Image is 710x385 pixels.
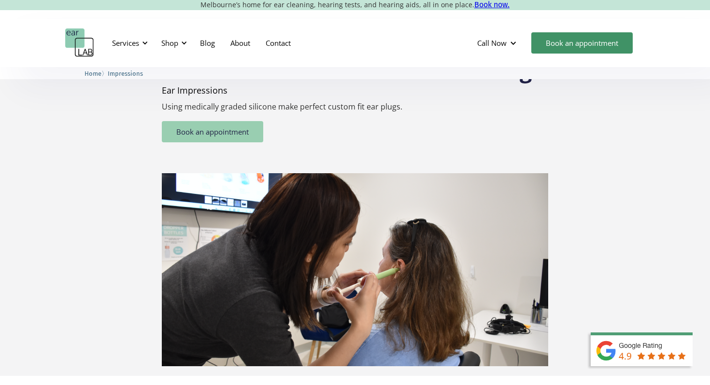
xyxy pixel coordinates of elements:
[162,121,263,142] a: Book an appointment
[531,32,633,54] a: Book an appointment
[161,38,178,48] div: Shop
[108,70,143,77] span: Impressions
[162,102,548,111] p: Using medically graded silicone make perfect custom fit ear plugs.
[85,69,101,78] a: Home
[192,29,223,57] a: Blog
[112,38,139,48] div: Services
[65,28,94,57] a: home
[156,28,190,57] div: Shop
[477,38,507,48] div: Call Now
[162,173,548,366] img: 3D scanning & ear impressions service at earLAB
[258,29,298,57] a: Contact
[223,29,258,57] a: About
[469,28,526,57] div: Call Now
[85,70,101,77] span: Home
[85,69,108,79] li: 〉
[162,85,548,95] p: Ear Impressions
[106,28,151,57] div: Services
[108,69,143,78] a: Impressions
